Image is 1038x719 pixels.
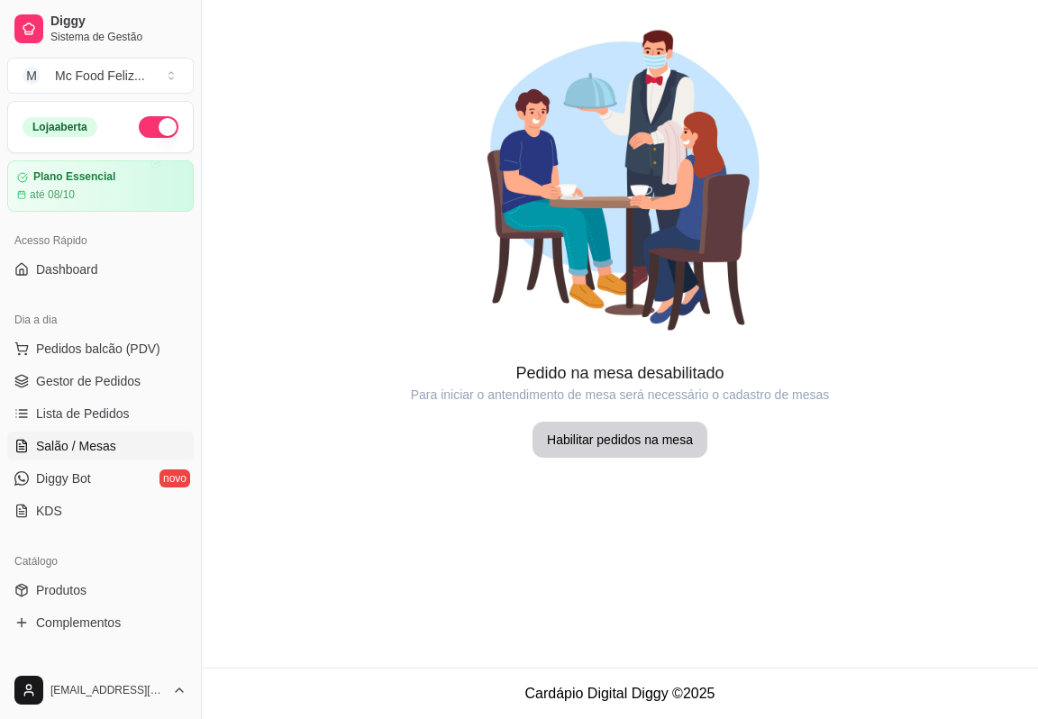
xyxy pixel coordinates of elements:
[33,170,115,184] article: Plano Essencial
[7,496,194,525] a: KDS
[36,405,130,423] span: Lista de Pedidos
[7,58,194,94] button: Select a team
[7,432,194,460] a: Salão / Mesas
[7,305,194,334] div: Dia a dia
[533,422,707,458] button: Habilitar pedidos na mesa
[7,160,194,212] a: Plano Essencialaté 08/10
[139,116,178,138] button: Alterar Status
[7,547,194,576] div: Catálogo
[202,668,1038,719] footer: Cardápio Digital Diggy © 2025
[23,67,41,85] span: M
[36,260,98,278] span: Dashboard
[55,67,145,85] div: Mc Food Feliz ...
[36,614,121,632] span: Complementos
[23,117,97,137] div: Loja aberta
[7,608,194,637] a: Complementos
[50,683,165,697] span: [EMAIL_ADDRESS][DOMAIN_NAME]
[50,14,187,30] span: Diggy
[36,437,116,455] span: Salão / Mesas
[50,30,187,44] span: Sistema de Gestão
[202,386,1038,404] article: Para iniciar o antendimento de mesa será necessário o cadastro de mesas
[7,334,194,363] button: Pedidos balcão (PDV)
[36,469,91,487] span: Diggy Bot
[36,581,86,599] span: Produtos
[7,399,194,428] a: Lista de Pedidos
[30,187,75,202] article: até 08/10
[36,340,160,358] span: Pedidos balcão (PDV)
[202,360,1038,386] article: Pedido na mesa desabilitado
[7,255,194,284] a: Dashboard
[7,464,194,493] a: Diggy Botnovo
[7,7,194,50] a: DiggySistema de Gestão
[7,367,194,396] a: Gestor de Pedidos
[7,576,194,605] a: Produtos
[7,669,194,712] button: [EMAIL_ADDRESS][DOMAIN_NAME]
[36,502,62,520] span: KDS
[7,226,194,255] div: Acesso Rápido
[36,372,141,390] span: Gestor de Pedidos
